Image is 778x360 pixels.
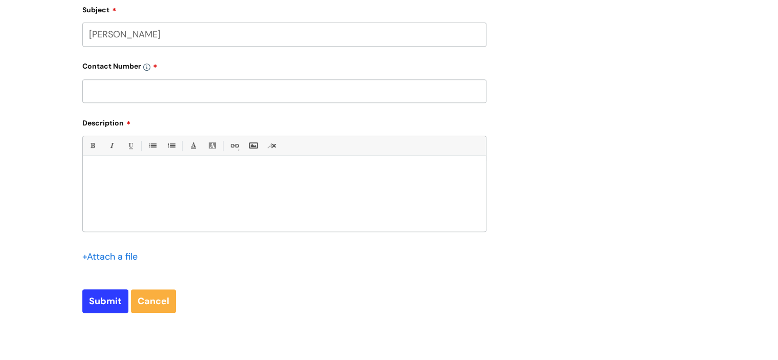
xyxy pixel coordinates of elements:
a: Font Color [187,139,199,152]
a: • Unordered List (Ctrl-Shift-7) [146,139,159,152]
a: Bold (Ctrl-B) [86,139,99,152]
a: Italic (Ctrl-I) [105,139,118,152]
img: info-icon.svg [143,63,150,71]
a: Underline(Ctrl-U) [124,139,137,152]
label: Description [82,115,486,128]
a: Cancel [131,289,176,313]
label: Contact Number [82,58,486,71]
a: Back Color [206,139,218,152]
a: Link [228,139,240,152]
div: Attach a file [82,248,144,265]
label: Subject [82,2,486,14]
input: Submit [82,289,128,313]
a: 1. Ordered List (Ctrl-Shift-8) [165,139,177,152]
a: Insert Image... [247,139,259,152]
a: Remove formatting (Ctrl-\) [265,139,278,152]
